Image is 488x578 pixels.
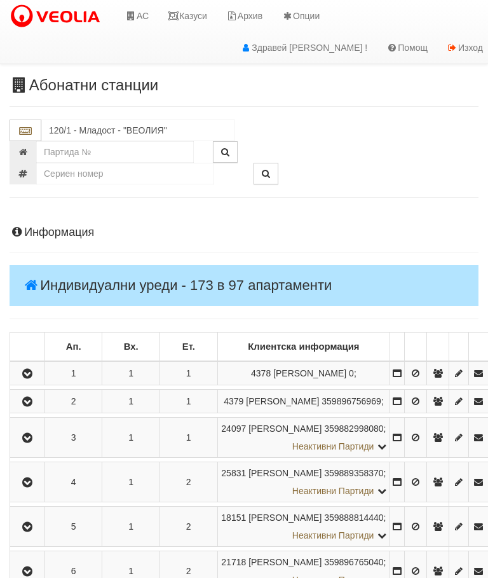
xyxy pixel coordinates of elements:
td: 1 [102,462,160,502]
td: : No sort applied, sorting is disabled [390,333,405,362]
span: 2 [186,521,191,532]
td: 5 [44,507,102,547]
span: 359896765040 [324,557,383,567]
span: Партида № [221,557,246,567]
span: Неактивни Партиди [292,486,374,496]
input: Сериен номер [36,163,214,184]
input: Партида № [36,141,194,163]
span: [PERSON_NAME] [273,368,346,378]
td: ; [217,390,390,413]
td: 1 [102,361,160,385]
span: 359889358370 [324,468,383,478]
span: Партида № [251,368,271,378]
td: Ап.: No sort applied, sorting is disabled [44,333,102,362]
td: : No sort applied, sorting is disabled [405,333,427,362]
input: Абонатна станция [41,120,234,141]
td: 1 [44,361,102,385]
h4: Индивидуални уреди - 173 в 97 апартаменти [10,265,478,306]
td: : No sort applied, sorting is disabled [10,333,45,362]
span: 2 [186,477,191,487]
td: Клиентска информация: No sort applied, sorting is disabled [217,333,390,362]
span: 359896756969 [322,396,381,406]
span: [PERSON_NAME] [246,396,319,406]
span: Неактивни Партиди [292,441,374,451]
span: 2 [186,566,191,576]
td: Ет.: No sort applied, sorting is disabled [159,333,217,362]
span: [PERSON_NAME] [248,468,322,478]
td: ; [217,418,390,458]
span: Неактивни Партиди [292,530,374,540]
td: : No sort applied, sorting is disabled [427,333,449,362]
span: [PERSON_NAME] [248,557,322,567]
td: 1 [102,390,160,413]
h4: Информация [10,226,478,239]
span: Партида № [224,396,243,406]
td: Вх.: No sort applied, sorting is disabled [102,333,160,362]
b: Клиентска информация [248,341,359,352]
img: VeoliaLogo.png [10,3,106,30]
td: ; [217,462,390,502]
h3: Абонатни станции [10,77,478,93]
td: 1 [102,418,160,458]
span: 1 [186,368,191,378]
a: Помощ [377,32,437,64]
span: 359888814440 [324,513,383,523]
span: 1 [186,396,191,406]
span: Партида № [221,513,246,523]
span: 0 [349,368,354,378]
td: 2 [44,390,102,413]
td: 1 [102,507,160,547]
b: Ап. [66,341,81,352]
b: Ет. [182,341,195,352]
a: Здравей [PERSON_NAME] ! [231,32,377,64]
span: [PERSON_NAME] [248,513,322,523]
td: 4 [44,462,102,502]
span: Партида № [221,468,246,478]
span: 359882998080 [324,423,383,434]
td: 3 [44,418,102,458]
span: [PERSON_NAME] [248,423,322,434]
td: ; [217,507,390,547]
td: ; [217,361,390,385]
td: : No sort applied, sorting is disabled [449,333,469,362]
span: Партида № [221,423,246,434]
span: 1 [186,432,191,443]
b: Вх. [124,341,139,352]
